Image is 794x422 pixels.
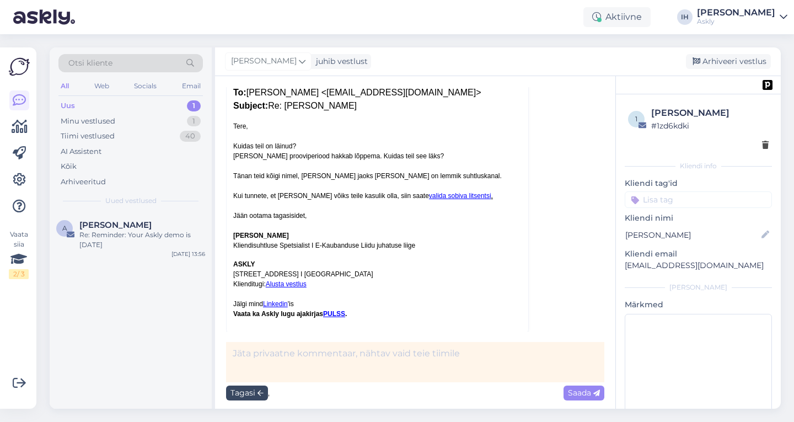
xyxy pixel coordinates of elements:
[226,386,268,400] div: Tagasi
[625,299,772,311] p: Märkmed
[187,116,201,127] div: 1
[92,79,111,93] div: Web
[266,280,307,288] a: Alusta vestlus
[226,382,604,403] div: ,
[625,260,772,271] p: [EMAIL_ADDRESS][DOMAIN_NAME]
[180,79,203,93] div: Email
[62,224,67,232] span: A
[697,8,775,17] div: [PERSON_NAME]
[68,57,112,69] span: Otsi kliente
[625,161,772,171] div: Kliendi info
[233,260,255,268] span: ASKLY
[263,300,288,308] a: Linkedin
[79,230,205,250] div: Re: Reminder: Your Askly demo is [DATE]
[233,192,493,249] span: Kui tunnete, et [PERSON_NAME] võiks teile kasulik olla, siin saate Jään ootama tagasisidet, Klien...
[233,122,502,180] span: Tere, Kuidas teil on läinud? [PERSON_NAME] prooviperiood hakkab lõppema. Kuidas teil see läks? Tä...
[105,196,157,206] span: Uued vestlused
[79,220,152,230] span: Aistė Maldaikienė
[61,116,115,127] div: Minu vestlused
[625,212,772,224] p: Kliendi nimi
[312,56,368,67] div: juhib vestlust
[9,229,29,279] div: Vaata siia
[61,131,115,142] div: Tiimi vestlused
[763,80,772,90] img: pd
[625,191,772,208] input: Lisa tag
[625,178,772,189] p: Kliendi tag'id
[233,232,289,239] b: [PERSON_NAME]
[61,100,75,111] div: Uus
[677,9,693,25] div: IH
[9,56,30,77] img: Askly Logo
[233,101,268,110] b: Subject:
[686,54,771,69] div: Arhiveeri vestlus
[132,79,159,93] div: Socials
[651,120,769,132] div: # 1zd6kdki
[697,8,787,26] a: [PERSON_NAME]Askly
[429,192,491,200] a: valida sobiva litsentsi
[345,310,347,318] b: .
[625,248,772,260] p: Kliendi email
[180,131,201,142] div: 40
[625,229,759,241] input: Lisa nimi
[323,310,345,318] a: PULSS
[61,146,101,157] div: AI Assistent
[697,17,775,26] div: Askly
[171,250,205,258] div: [DATE] 13:56
[231,55,297,67] span: [PERSON_NAME]
[61,177,106,188] div: Arhiveeritud
[625,282,772,292] div: [PERSON_NAME]
[233,270,373,308] span: [STREET_ADDRESS] I [GEOGRAPHIC_DATA] Klienditugi: Jälgi mind 'is
[651,106,769,120] div: [PERSON_NAME]
[61,161,77,172] div: Kõik
[491,192,493,200] u: .
[9,269,29,279] div: 2 / 3
[58,79,71,93] div: All
[233,325,234,326] img: eJxUzr1OwzAUR_GnuV4iRfbf17U9eIAywcDWFTmxL4Q2iZQvibdHLRPzOcOvJDa-L6rkLSfyzwRMeawEkH0i4HWep7w2b_uyD...
[568,388,600,398] span: Saada
[635,115,637,123] span: 1
[187,100,201,111] div: 1
[233,310,323,318] span: Vaata ka Askly lugu ajakirjas
[233,88,246,97] b: To:
[583,7,651,27] div: Aktiivne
